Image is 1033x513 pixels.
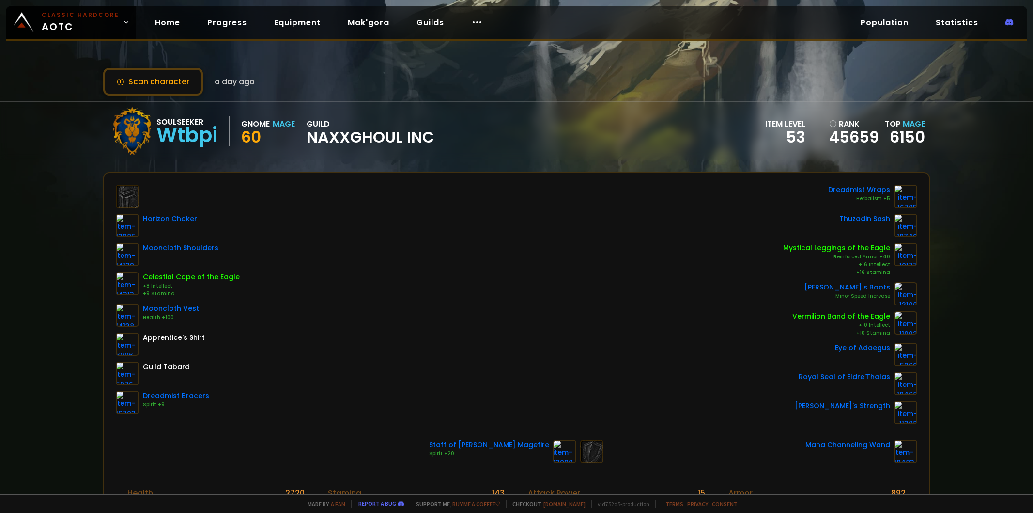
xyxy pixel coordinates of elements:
img: item-18468 [894,372,917,395]
img: item-11302 [894,401,917,424]
div: item level [765,118,805,130]
img: item-13000 [553,440,576,463]
div: Armor [728,487,753,499]
div: Apprentice's Shirt [143,333,205,343]
a: Buy me a coffee [452,500,500,508]
img: item-16705 [894,185,917,208]
a: Terms [665,500,683,508]
div: 53 [765,130,805,144]
div: Mana Channeling Wand [805,440,890,450]
a: Classic HardcoreAOTC [6,6,136,39]
img: item-5976 [116,362,139,385]
img: item-13085 [116,214,139,237]
button: Scan character [103,68,203,96]
div: Staff of [PERSON_NAME] Magefire [429,440,549,450]
img: item-16703 [116,391,139,414]
div: Soulseeker [156,116,217,128]
div: Herbalism +5 [828,195,890,203]
a: Report a bug [358,500,396,507]
a: Equipment [266,13,328,32]
div: +16 Stamina [783,269,890,276]
div: Vermilion Band of the Eagle [792,311,890,321]
div: Minor Speed Increase [804,292,890,300]
div: Mage [273,118,295,130]
div: Mooncloth Shoulders [143,243,218,253]
div: +10 Stamina [792,329,890,337]
img: item-5266 [894,343,917,366]
a: Guilds [409,13,452,32]
img: item-13100 [894,282,917,305]
div: Health +100 [143,314,199,321]
div: Dreadmist Wraps [828,185,890,195]
a: Progress [200,13,255,32]
a: Consent [712,500,738,508]
div: guild [307,118,434,144]
img: item-14138 [116,304,139,327]
span: v. d752d5 - production [591,500,649,508]
div: +8 Intellect [143,282,240,290]
div: 15 [698,487,705,499]
div: Dreadmist Bracers [143,391,209,401]
img: item-18483 [894,440,917,463]
div: Guild Tabard [143,362,190,372]
a: 45659 [829,130,879,144]
div: Wtbpi [156,128,217,143]
div: [PERSON_NAME]'s Boots [804,282,890,292]
a: Statistics [928,13,986,32]
img: item-6096 [116,333,139,356]
div: rank [829,118,879,130]
div: 143 [492,487,505,499]
div: Spirit +20 [429,450,549,458]
span: Mage [903,118,925,129]
div: +10 Intellect [792,321,890,329]
span: a day ago [215,76,255,88]
span: 60 [241,126,261,148]
div: Attack Power [528,487,580,499]
img: item-14313 [116,272,139,295]
small: Classic Hardcore [42,11,119,19]
div: Stamina [328,487,361,499]
a: 6150 [890,126,925,148]
span: naxxghoul inc [307,130,434,144]
div: Royal Seal of Eldre'Thalas [799,372,890,382]
div: [PERSON_NAME]'s Strength [795,401,890,411]
div: Mooncloth Vest [143,304,199,314]
a: Privacy [687,500,708,508]
div: Health [127,487,153,499]
div: Mystical Leggings of the Eagle [783,243,890,253]
div: Top [885,118,925,130]
div: Celestial Cape of the Eagle [143,272,240,282]
a: Mak'gora [340,13,397,32]
div: +9 Stamina [143,290,240,298]
div: Horizon Choker [143,214,197,224]
span: Made by [302,500,345,508]
a: Population [853,13,916,32]
img: item-18740 [894,214,917,237]
div: 892 [891,487,906,499]
div: 2720 [285,487,305,499]
div: Reinforced Armor +40 [783,253,890,261]
div: Eye of Adaegus [835,343,890,353]
div: Gnome [241,118,270,130]
a: a fan [331,500,345,508]
span: Checkout [506,500,586,508]
a: [DOMAIN_NAME] [543,500,586,508]
img: item-14139 [116,243,139,266]
img: item-11992 [894,311,917,335]
a: Home [147,13,188,32]
div: Spirit +9 [143,401,209,409]
div: +16 Intellect [783,261,890,269]
span: Support me, [410,500,500,508]
span: AOTC [42,11,119,34]
div: Thuzadin Sash [839,214,890,224]
img: item-10177 [894,243,917,266]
